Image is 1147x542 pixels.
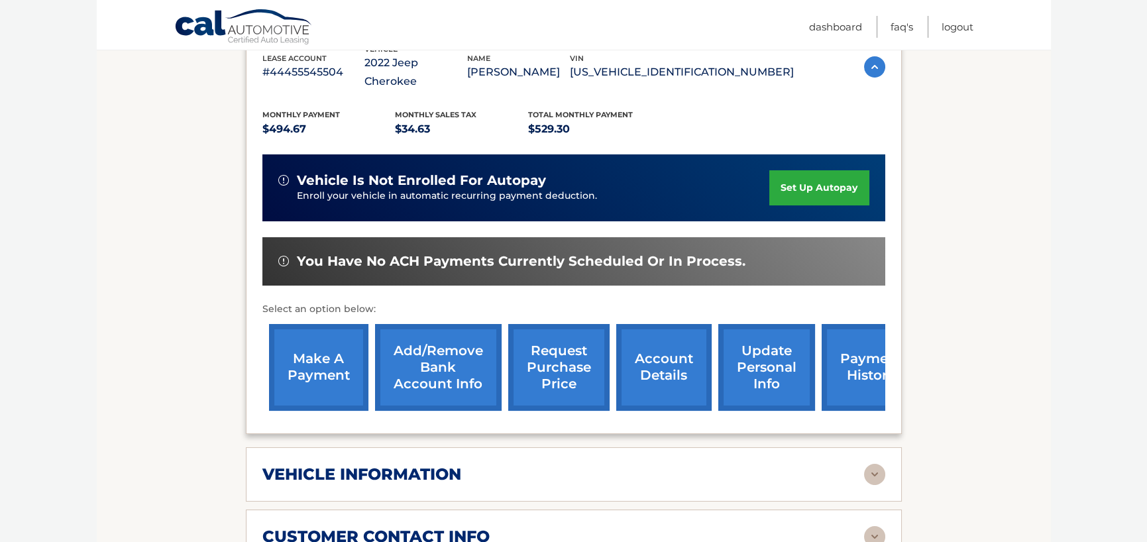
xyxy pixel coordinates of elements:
a: request purchase price [508,324,610,411]
a: set up autopay [769,170,869,205]
p: $34.63 [395,120,528,138]
a: FAQ's [891,16,913,38]
img: alert-white.svg [278,175,289,186]
h2: vehicle information [262,464,461,484]
a: Add/Remove bank account info [375,324,502,411]
a: Cal Automotive [174,9,313,47]
a: account details [616,324,712,411]
span: You have no ACH payments currently scheduled or in process. [297,253,745,270]
a: update personal info [718,324,815,411]
a: Dashboard [809,16,862,38]
span: vehicle is not enrolled for autopay [297,172,546,189]
img: alert-white.svg [278,256,289,266]
span: name [467,54,490,63]
img: accordion-rest.svg [864,464,885,485]
p: Select an option below: [262,301,885,317]
a: Logout [942,16,973,38]
p: 2022 Jeep Cherokee [364,54,467,91]
span: Monthly Payment [262,110,340,119]
p: #44455545504 [262,63,365,81]
span: Monthly sales Tax [395,110,476,119]
p: $494.67 [262,120,396,138]
p: $529.30 [528,120,661,138]
p: [US_VEHICLE_IDENTIFICATION_NUMBER] [570,63,794,81]
p: Enroll your vehicle in automatic recurring payment deduction. [297,189,770,203]
a: payment history [822,324,921,411]
img: accordion-active.svg [864,56,885,78]
p: [PERSON_NAME] [467,63,570,81]
span: Total Monthly Payment [528,110,633,119]
span: lease account [262,54,327,63]
a: make a payment [269,324,368,411]
span: vin [570,54,584,63]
